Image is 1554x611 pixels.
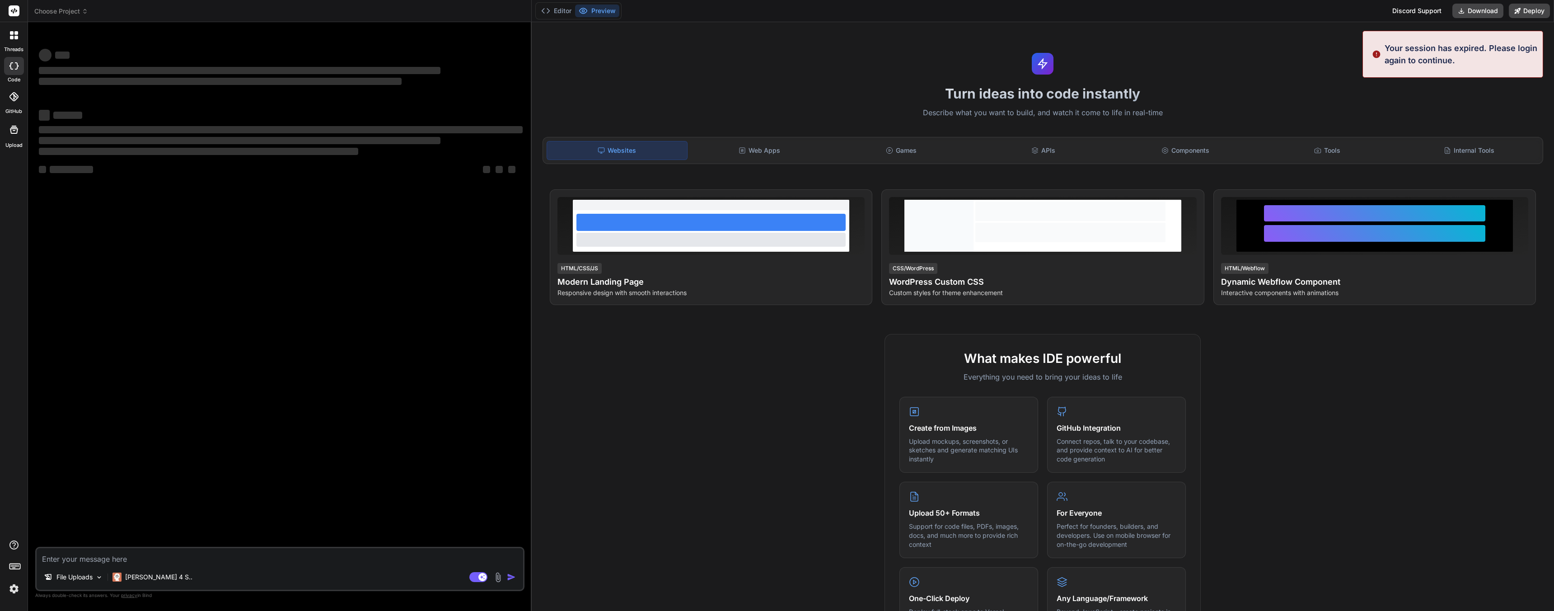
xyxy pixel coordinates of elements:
div: Websites [547,141,688,160]
h4: GitHub Integration [1057,423,1176,433]
span: ‌ [483,166,490,173]
div: APIs [973,141,1113,160]
label: threads [4,46,23,53]
h4: Any Language/Framework [1057,593,1176,604]
span: ‌ [50,166,93,173]
span: ‌ [39,67,440,74]
button: Preview [575,5,619,17]
img: Pick Models [95,573,103,581]
div: Web Apps [689,141,829,160]
div: Tools [1257,141,1397,160]
p: Custom styles for theme enhancement [889,288,1196,297]
div: Internal Tools [1399,141,1539,160]
h4: Upload 50+ Formats [909,508,1029,518]
h2: What makes IDE powerful [899,349,1186,368]
button: Editor [538,5,575,17]
p: Everything you need to bring your ideas to life [899,371,1186,382]
span: ‌ [39,126,523,133]
button: Download [1452,4,1503,18]
label: Upload [5,141,23,149]
img: settings [6,581,22,597]
p: Connect repos, talk to your codebase, and provide context to AI for better code generation [1057,437,1176,464]
div: Games [831,141,971,160]
span: ‌ [39,78,402,85]
p: [PERSON_NAME] 4 S.. [125,573,192,582]
div: Components [1115,141,1255,160]
button: Deploy [1509,4,1550,18]
p: Always double-check its answers. Your in Bind [35,591,524,600]
h4: Dynamic Webflow Component [1221,276,1528,288]
span: ‌ [53,112,82,119]
div: HTML/CSS/JS [557,263,602,274]
h4: One-Click Deploy [909,593,1029,604]
div: HTML/Webflow [1221,263,1268,274]
p: Interactive components with animations [1221,288,1528,297]
div: Discord Support [1387,4,1447,18]
span: privacy [121,592,137,598]
p: Responsive design with smooth interactions [557,288,865,297]
h4: Modern Landing Page [557,276,865,288]
label: code [8,76,20,84]
img: alert [1372,42,1381,66]
img: attachment [493,572,503,583]
span: ‌ [55,52,70,59]
span: Choose Project [34,7,88,16]
span: ‌ [39,137,440,144]
p: File Uploads [56,573,93,582]
span: ‌ [508,166,515,173]
div: CSS/WordPress [889,263,937,274]
img: Claude 4 Sonnet [112,573,122,582]
span: ‌ [496,166,503,173]
span: ‌ [39,148,358,155]
span: ‌ [39,110,50,121]
h4: Create from Images [909,423,1029,433]
h4: WordPress Custom CSS [889,276,1196,288]
span: ‌ [39,166,46,173]
p: Support for code files, PDFs, images, docs, and much more to provide rich context [909,522,1029,549]
h1: Turn ideas into code instantly [537,85,1549,102]
h4: For Everyone [1057,508,1176,518]
span: ‌ [39,49,51,61]
img: icon [507,573,516,582]
p: Describe what you want to build, and watch it come to life in real-time [537,107,1549,119]
p: Your session has expired. Please login again to continue. [1385,42,1537,66]
label: GitHub [5,108,22,115]
p: Upload mockups, screenshots, or sketches and generate matching UIs instantly [909,437,1029,464]
p: Perfect for founders, builders, and developers. Use on mobile browser for on-the-go development [1057,522,1176,549]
